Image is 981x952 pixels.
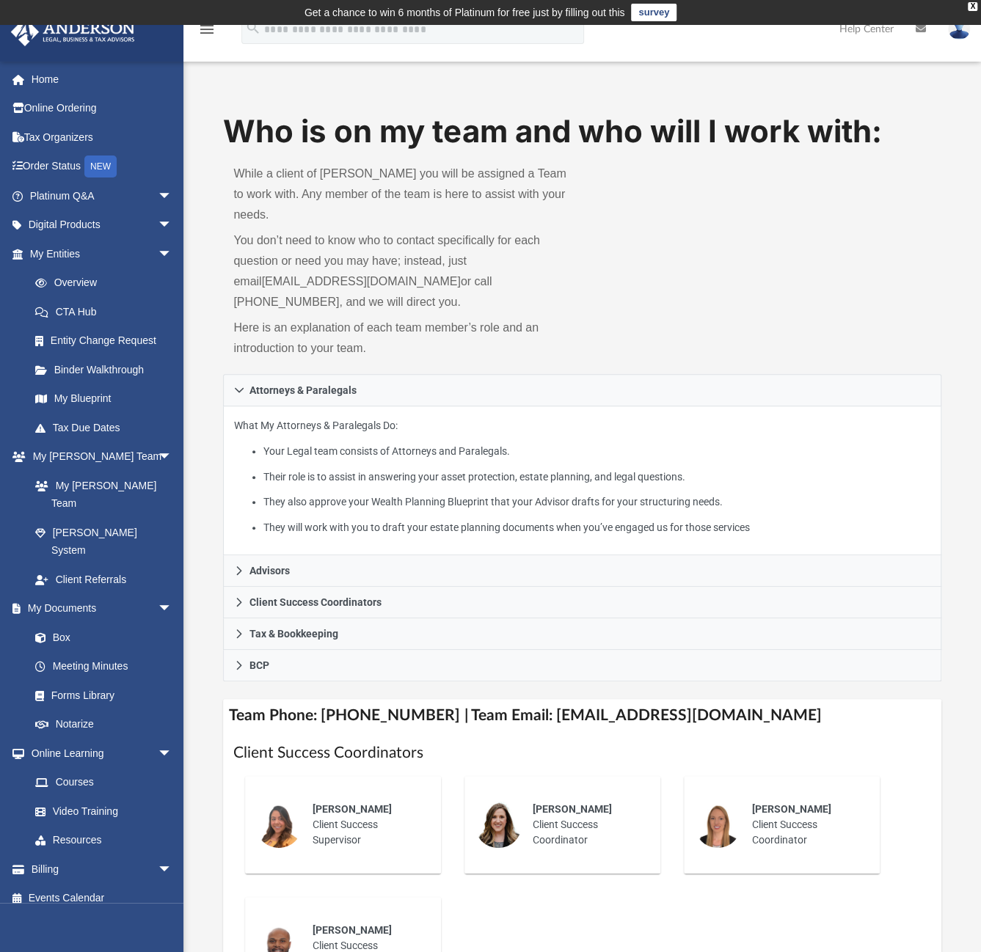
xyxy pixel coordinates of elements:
li: They also approve your Wealth Planning Blueprint that your Advisor drafts for your structuring ne... [263,493,930,511]
a: My Entitiesarrow_drop_down [10,239,194,268]
a: Advisors [223,555,941,587]
div: close [968,2,977,11]
a: survey [631,4,677,21]
a: CTA Hub [21,297,194,326]
span: Advisors [249,565,290,576]
a: Entity Change Request [21,326,194,356]
span: Client Success Coordinators [249,597,382,607]
a: Binder Walkthrough [21,355,194,384]
a: BCP [223,650,941,681]
span: arrow_drop_down [158,239,187,269]
span: Attorneys & Paralegals [249,385,357,395]
img: Anderson Advisors Platinum Portal [7,18,139,46]
a: Tax Due Dates [21,413,194,442]
a: Digital Productsarrow_drop_down [10,210,194,240]
span: arrow_drop_down [158,594,187,624]
a: Tax Organizers [10,122,194,152]
span: [PERSON_NAME] [313,924,392,936]
div: Client Success Coordinator [522,791,650,858]
a: Video Training [21,797,180,826]
a: Attorneys & Paralegals [223,374,941,406]
p: While a client of [PERSON_NAME] you will be assigned a Team to work with. Any member of the team ... [233,164,572,225]
span: [PERSON_NAME] [532,803,611,815]
a: Tax & Bookkeeping [223,618,941,650]
a: My [PERSON_NAME] Teamarrow_drop_down [10,442,187,472]
img: User Pic [948,18,970,40]
a: menu [198,28,216,38]
li: Their role is to assist in answering your asset protection, estate planning, and legal questions. [263,468,930,486]
h1: Client Success Coordinators [233,742,930,764]
span: BCP [249,660,269,670]
div: Get a chance to win 6 months of Platinum for free just by filling out this [304,4,625,21]
a: Billingarrow_drop_down [10,854,194,884]
span: arrow_drop_down [158,442,187,472]
i: search [245,20,261,36]
div: Attorneys & Paralegals [223,406,941,555]
p: What My Attorneys & Paralegals Do: [234,417,930,536]
a: Online Learningarrow_drop_down [10,739,187,768]
img: thumbnail [694,801,741,848]
a: Home [10,65,194,94]
a: My [PERSON_NAME] Team [21,471,180,518]
a: My Documentsarrow_drop_down [10,594,187,623]
a: Meeting Minutes [21,652,187,681]
a: Overview [21,268,194,298]
img: thumbnail [255,801,302,848]
a: [PERSON_NAME] System [21,518,187,565]
a: Online Ordering [10,94,194,123]
a: Box [21,623,180,652]
li: They will work with you to draft your estate planning documents when you’ve engaged us for those ... [263,519,930,537]
i: menu [198,21,216,38]
span: arrow_drop_down [158,181,187,211]
a: Events Calendar [10,884,194,913]
a: Forms Library [21,681,180,710]
span: [PERSON_NAME] [313,803,392,815]
span: arrow_drop_down [158,739,187,769]
span: Tax & Bookkeeping [249,629,338,639]
h1: Who is on my team and who will I work with: [223,110,941,153]
a: Resources [21,826,187,855]
a: Courses [21,768,187,797]
img: thumbnail [475,801,522,848]
a: Client Success Coordinators [223,587,941,618]
a: Order StatusNEW [10,152,194,182]
div: Client Success Supervisor [302,791,431,858]
a: My Blueprint [21,384,187,414]
span: [PERSON_NAME] [751,803,831,815]
div: NEW [84,155,117,177]
a: Notarize [21,710,187,739]
a: Platinum Q&Aarrow_drop_down [10,181,194,210]
a: Client Referrals [21,565,187,594]
div: Client Success Coordinator [741,791,869,858]
h4: Team Phone: [PHONE_NUMBER] | Team Email: [EMAIL_ADDRESS][DOMAIN_NAME] [223,699,941,732]
span: arrow_drop_down [158,854,187,885]
span: arrow_drop_down [158,210,187,241]
li: Your Legal team consists of Attorneys and Paralegals. [263,442,930,461]
p: Here is an explanation of each team member’s role and an introduction to your team. [233,318,572,359]
a: [EMAIL_ADDRESS][DOMAIN_NAME] [262,275,461,288]
p: You don’t need to know who to contact specifically for each question or need you may have; instea... [233,230,572,312]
